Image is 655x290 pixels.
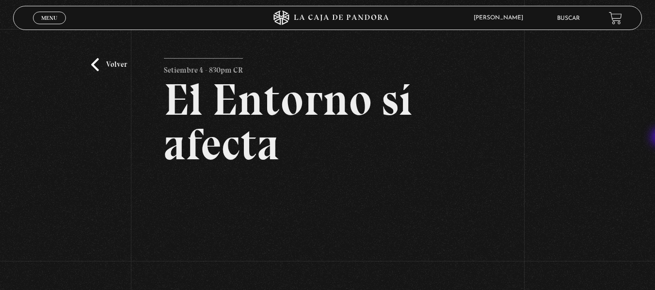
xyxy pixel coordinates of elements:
[469,15,533,21] span: [PERSON_NAME]
[41,15,57,21] span: Menu
[38,23,61,30] span: Cerrar
[557,15,580,21] a: Buscar
[164,77,491,167] h2: El Entorno sí afecta
[91,58,127,71] a: Volver
[164,58,243,77] p: Setiembre 4 - 830pm CR
[609,11,622,24] a: View your shopping cart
